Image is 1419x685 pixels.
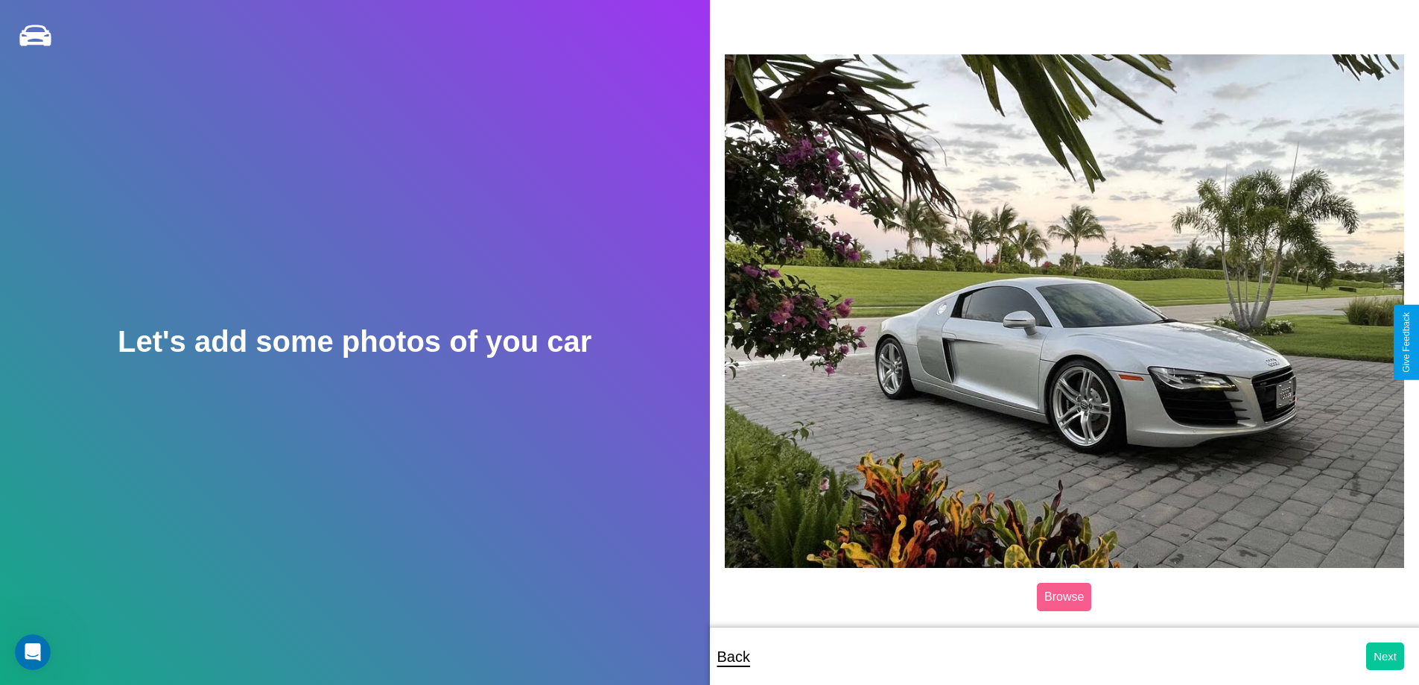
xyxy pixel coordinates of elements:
[717,643,750,670] p: Back
[725,54,1405,567] img: posted
[118,325,591,359] h2: Let's add some photos of you car
[1037,583,1091,611] label: Browse
[1366,643,1404,670] button: Next
[1401,312,1412,373] div: Give Feedback
[15,634,51,670] iframe: Intercom live chat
